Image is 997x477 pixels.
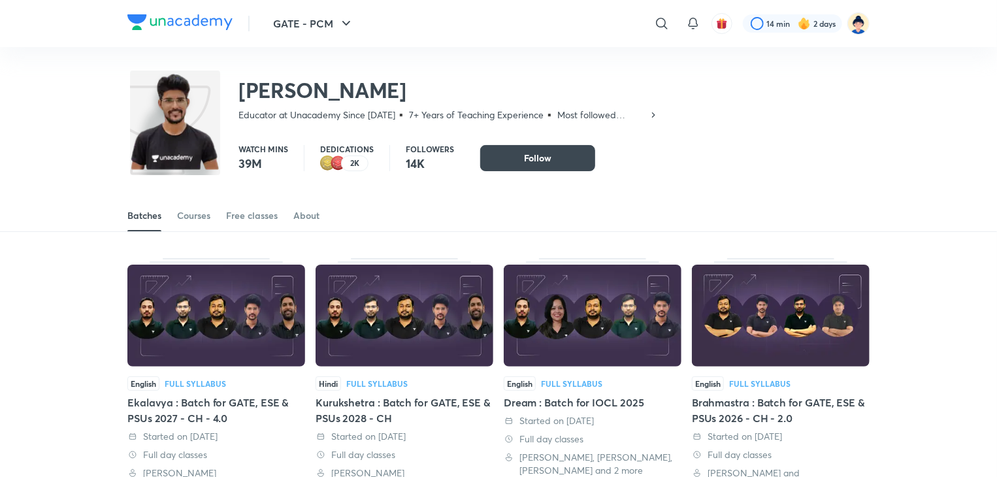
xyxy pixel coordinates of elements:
[226,200,278,231] a: Free classes
[692,376,724,391] span: English
[130,73,220,171] img: class
[692,448,870,461] div: Full day classes
[350,159,359,168] p: 2K
[127,448,305,461] div: Full day classes
[238,156,288,171] p: 39M
[127,430,305,443] div: Started on 30 Sept 2025
[127,265,305,367] img: Thumbnail
[316,448,493,461] div: Full day classes
[504,265,681,367] img: Thumbnail
[127,200,161,231] a: Batches
[716,18,728,29] img: avatar
[504,414,681,427] div: Started on 9 Sept 2025
[504,395,681,410] div: Dream : Batch for IOCL 2025
[127,209,161,222] div: Batches
[331,156,346,171] img: educator badge1
[293,209,319,222] div: About
[847,12,870,35] img: Mohit
[729,380,791,387] div: Full Syllabus
[238,108,648,122] p: Educator at Unacademy Since [DATE]▪️ 7+ Years of Teaching Experience▪️ Most followed Educator in ...
[480,145,595,171] button: Follow
[346,380,408,387] div: Full Syllabus
[320,156,336,171] img: educator badge2
[541,380,602,387] div: Full Syllabus
[316,376,341,391] span: Hindi
[320,145,374,153] p: Dedications
[177,200,210,231] a: Courses
[238,77,659,103] h2: [PERSON_NAME]
[165,380,226,387] div: Full Syllabus
[504,451,681,477] div: Devendra Poonia, Ankur Bansal, Manish Rajput and 2 more
[406,156,454,171] p: 14K
[316,265,493,367] img: Thumbnail
[127,14,233,30] img: Company Logo
[226,209,278,222] div: Free classes
[265,10,362,37] button: GATE - PCM
[692,265,870,367] img: Thumbnail
[127,14,233,33] a: Company Logo
[504,376,536,391] span: English
[711,13,732,34] button: avatar
[798,17,811,30] img: streak
[293,200,319,231] a: About
[316,395,493,426] div: Kurukshetra : Batch for GATE, ESE & PSUs 2028 - CH
[406,145,454,153] p: Followers
[316,430,493,443] div: Started on 30 Sept 2025
[524,152,551,165] span: Follow
[504,433,681,446] div: Full day classes
[127,376,159,391] span: English
[238,145,288,153] p: Watch mins
[177,209,210,222] div: Courses
[692,395,870,426] div: Brahmastra : Batch for GATE, ESE & PSUs 2026 - CH - 2.0
[127,395,305,426] div: Ekalavya : Batch for GATE, ESE & PSUs 2027 - CH - 4.0
[692,430,870,443] div: Started on 29 Aug 2025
